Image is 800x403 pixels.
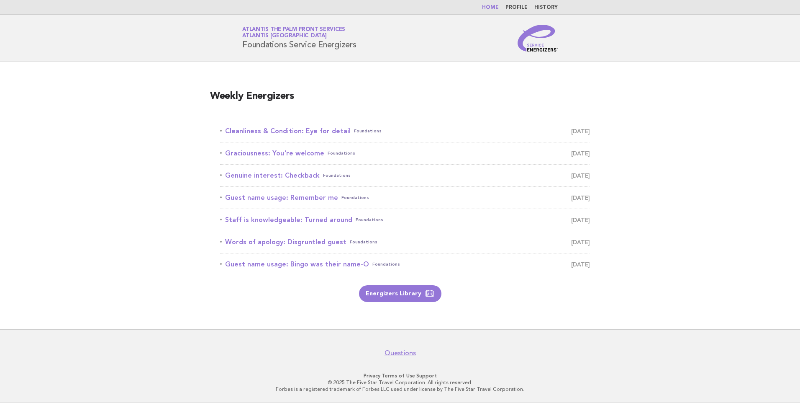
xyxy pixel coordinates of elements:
[220,214,590,226] a: Staff is knowledgeable: Turned aroundFoundations [DATE]
[518,25,558,52] img: Service Energizers
[144,379,656,386] p: © 2025 The Five Star Travel Corporation. All rights reserved.
[220,236,590,248] a: Words of apology: Disgruntled guestFoundations [DATE]
[359,285,441,302] a: Energizers Library
[364,373,380,379] a: Privacy
[242,34,327,39] span: Atlantis [GEOGRAPHIC_DATA]
[571,125,590,137] span: [DATE]
[385,349,416,357] a: Questions
[242,27,356,49] h1: Foundations Service Energizers
[505,5,528,10] a: Profile
[350,236,377,248] span: Foundations
[220,170,590,181] a: Genuine interest: CheckbackFoundations [DATE]
[571,170,590,181] span: [DATE]
[571,236,590,248] span: [DATE]
[210,90,590,110] h2: Weekly Energizers
[220,125,590,137] a: Cleanliness & Condition: Eye for detailFoundations [DATE]
[220,192,590,204] a: Guest name usage: Remember meFoundations [DATE]
[144,372,656,379] p: · ·
[571,258,590,270] span: [DATE]
[534,5,558,10] a: History
[372,258,400,270] span: Foundations
[220,258,590,270] a: Guest name usage: Bingo was their name-OFoundations [DATE]
[571,147,590,159] span: [DATE]
[323,170,351,181] span: Foundations
[356,214,383,226] span: Foundations
[382,373,415,379] a: Terms of Use
[354,125,382,137] span: Foundations
[220,147,590,159] a: Graciousness: You're welcomeFoundations [DATE]
[416,373,437,379] a: Support
[571,214,590,226] span: [DATE]
[144,386,656,393] p: Forbes is a registered trademark of Forbes LLC used under license by The Five Star Travel Corpora...
[242,27,345,39] a: Atlantis The Palm Front ServicesAtlantis [GEOGRAPHIC_DATA]
[341,192,369,204] span: Foundations
[328,147,355,159] span: Foundations
[482,5,499,10] a: Home
[571,192,590,204] span: [DATE]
